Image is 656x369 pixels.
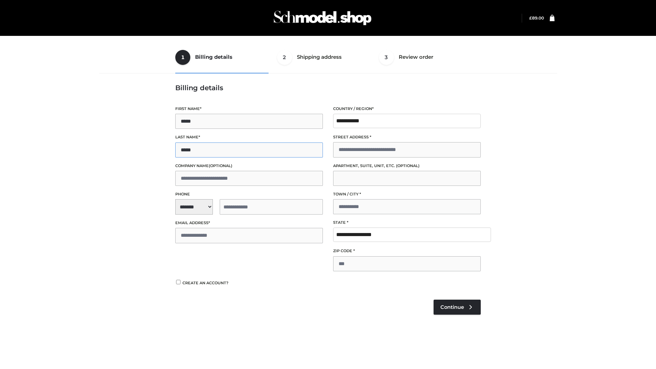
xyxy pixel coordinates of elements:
label: Phone [175,191,323,197]
h3: Billing details [175,84,481,92]
img: Schmodel Admin 964 [271,4,374,31]
label: Company name [175,163,323,169]
label: Country / Region [333,106,481,112]
span: £ [529,15,532,20]
a: Continue [434,300,481,315]
a: £89.00 [529,15,544,20]
span: Continue [440,304,464,310]
label: State [333,219,481,226]
span: Create an account? [182,281,229,285]
span: (optional) [396,163,420,168]
label: Last name [175,134,323,140]
label: Apartment, suite, unit, etc. [333,163,481,169]
bdi: 89.00 [529,15,544,20]
label: ZIP Code [333,248,481,254]
input: Create an account? [175,280,181,284]
span: (optional) [209,163,232,168]
label: Email address [175,220,323,226]
label: Town / City [333,191,481,197]
label: Street address [333,134,481,140]
label: First name [175,106,323,112]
